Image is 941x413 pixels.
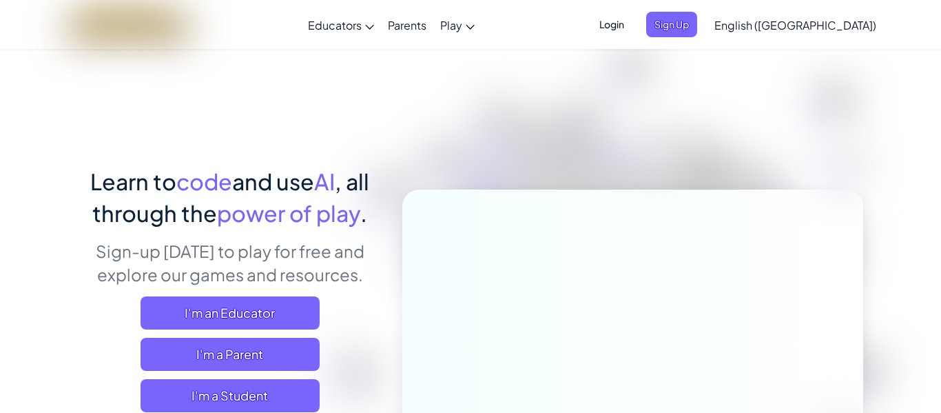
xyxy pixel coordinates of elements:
img: CodeCombat logo [68,10,189,39]
a: I'm a Parent [141,338,320,371]
span: power of play [217,199,360,227]
p: Sign-up [DATE] to play for free and explore our games and resources. [78,239,382,286]
button: I'm a Student [141,379,320,412]
span: and use [232,168,314,195]
span: AI [314,168,335,195]
a: Educators [301,6,381,43]
button: Sign Up [646,12,697,37]
a: Parents [381,6,433,43]
span: Educators [308,18,362,32]
img: Overlap cubes [789,103,909,220]
span: Play [440,18,462,32]
a: English ([GEOGRAPHIC_DATA]) [707,6,883,43]
img: Overlap cubes [611,103,710,205]
span: Learn to [90,168,176,195]
a: I'm an Educator [141,296,320,330]
span: English ([GEOGRAPHIC_DATA]) [714,18,876,32]
span: code [176,168,232,195]
span: . [360,199,367,227]
button: Login [591,12,632,37]
a: Play [433,6,482,43]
